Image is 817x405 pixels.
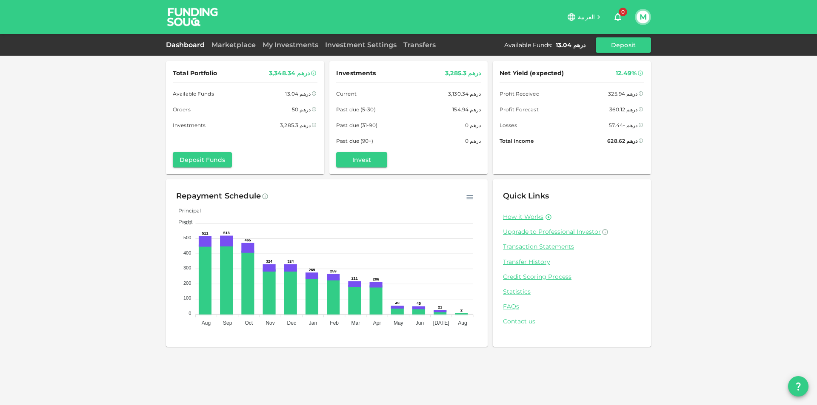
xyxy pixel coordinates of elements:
[465,136,481,145] div: درهم 0
[448,89,481,98] div: درهم 3,130.34
[465,121,481,130] div: درهم 0
[503,191,549,201] span: Quick Links
[503,213,543,221] a: How it Works
[183,235,191,240] tspan: 500
[336,136,374,145] span: Past due (90+)
[336,89,357,98] span: Current
[788,376,808,397] button: question
[173,152,232,167] button: Deposit Funds
[245,320,253,326] tspan: Oct
[556,41,586,49] div: درهم 13.04
[500,121,517,130] span: Losses
[503,228,601,235] span: Upgrade to Professional Investor
[173,105,191,114] span: Orders
[500,89,540,98] span: Profit Received
[400,41,439,49] a: Transfers
[500,136,534,145] span: Total Income
[452,105,481,114] div: درهم 154.94
[172,218,193,225] span: Profit
[269,68,310,79] div: درهم 3,348.34
[189,311,191,316] tspan: 0
[578,13,595,21] span: العربية
[433,320,449,326] tspan: [DATE]
[183,295,191,300] tspan: 100
[223,320,232,326] tspan: Sep
[619,8,627,16] span: 0
[309,320,317,326] tspan: Jan
[503,273,641,281] a: Credit Scoring Process
[336,105,376,114] span: Past due (5-30)
[183,250,191,255] tspan: 400
[394,320,403,326] tspan: May
[609,8,626,25] button: 0
[503,288,641,296] a: Statistics
[266,320,274,326] tspan: Nov
[445,68,481,79] div: درهم 3,285.3
[208,41,259,49] a: Marketplace
[173,89,214,98] span: Available Funds
[608,89,637,98] div: درهم 325.94
[503,303,641,311] a: FAQs
[504,41,552,49] div: Available Funds :
[183,280,191,286] tspan: 200
[500,105,539,114] span: Profit Forecast
[596,37,651,53] button: Deposit
[336,121,377,130] span: Past due (31-90)
[616,68,637,79] div: 12.49%
[202,320,211,326] tspan: Aug
[173,121,206,130] span: Investments
[500,68,564,79] span: Net Yield (expected)
[609,105,637,114] div: درهم 360.12
[503,228,641,236] a: Upgrade to Professional Investor
[351,320,360,326] tspan: Mar
[373,320,381,326] tspan: Apr
[503,317,641,326] a: Contact us
[292,105,311,114] div: درهم 50
[503,243,641,251] a: Transaction Statements
[172,207,201,214] span: Principal
[637,11,649,23] button: M
[336,68,376,79] span: Investments
[183,220,191,225] tspan: 600
[280,121,311,130] div: درهم 3,285.3
[176,190,261,203] div: Repayment Schedule
[503,258,641,266] a: Transfer History
[336,152,387,167] button: Invest
[183,265,191,270] tspan: 300
[259,41,322,49] a: My Investments
[173,68,217,79] span: Total Portfolio
[607,136,637,145] div: درهم 628.62
[330,320,339,326] tspan: Feb
[609,121,637,130] div: درهم -57.44
[322,41,400,49] a: Investment Settings
[458,320,467,326] tspan: Aug
[287,320,296,326] tspan: Dec
[285,89,311,98] div: درهم 13.04
[166,41,208,49] a: Dashboard
[416,320,424,326] tspan: Jun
